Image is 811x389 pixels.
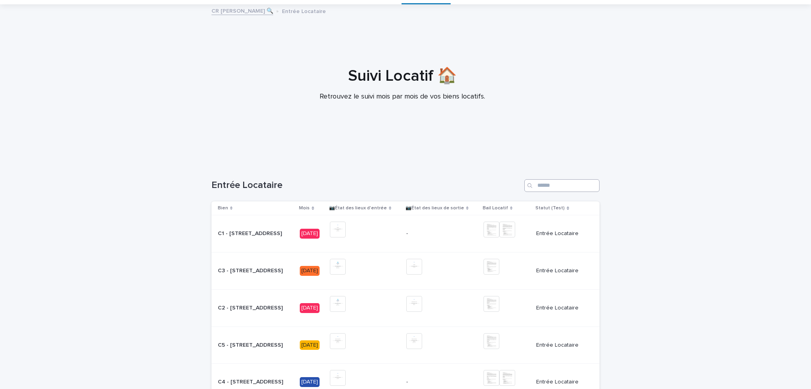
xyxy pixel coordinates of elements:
p: Bail Locatif [483,204,508,213]
p: Entrée Locataire [536,379,587,385]
p: C2 - 52 Rue Varichon-Lyon-69008-Chambre 2 [218,303,284,311]
p: Statut (Test) [535,204,565,213]
p: C3 - 52 Rue Varichon-Lyon-69008-Chambre 3 [218,266,284,274]
input: Search [524,179,600,192]
tr: C1 - [STREET_ADDRESS]C1 - [STREET_ADDRESS] [DATE]-Entrée Locataire [211,215,600,252]
div: [DATE] [300,303,320,313]
p: Entrée Locataire [536,230,587,237]
p: Entrée Locataire [536,268,587,274]
p: 📷État des lieux d'entrée [329,204,387,213]
p: - [406,230,472,237]
p: Bien [218,204,228,213]
p: - [406,379,472,385]
h1: Suivi Locatif 🏠 [208,66,596,85]
div: [DATE] [300,377,320,387]
div: [DATE] [300,340,320,350]
tr: C3 - [STREET_ADDRESS]C3 - [STREET_ADDRESS] [DATE]Entrée Locataire [211,252,600,289]
tr: C2 - [STREET_ADDRESS]C2 - [STREET_ADDRESS] [DATE]Entrée Locataire [211,289,600,326]
p: Entrée Locataire [282,6,326,15]
p: C1 - 52 Rue Varichon-Lyon-69008-Chambre 1 [218,229,284,237]
p: C5 - 52 Rue Varichon-Lyon-69008-Chambre 5 [218,340,284,349]
div: [DATE] [300,229,320,239]
p: Entrée Locataire [536,305,587,311]
p: C4 - 52 Rue Varichon-Lyon-69008-Chambre 4 [218,377,285,385]
p: Entrée Locataire [536,342,587,349]
tr: C5 - [STREET_ADDRESS]C5 - [STREET_ADDRESS] [DATE]Entrée Locataire [211,326,600,364]
p: Mois [299,204,310,213]
a: CR [PERSON_NAME] 🔍 [211,6,273,15]
p: 📷État des lieux de sortie [405,204,464,213]
p: Retrouvez le suivi mois par mois de vos biens locatifs. [244,93,561,101]
div: [DATE] [300,266,320,276]
h1: Entrée Locataire [211,180,521,191]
